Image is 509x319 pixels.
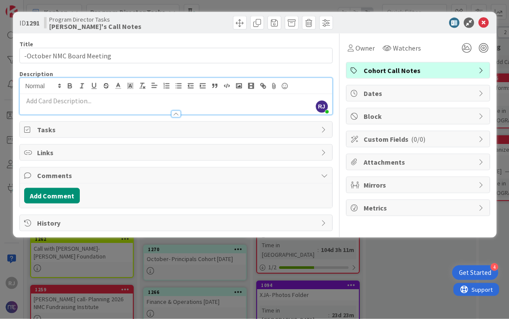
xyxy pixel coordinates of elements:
[364,111,474,121] span: Block
[37,147,317,158] span: Links
[19,70,53,78] span: Description
[49,16,141,23] span: Program Director Tasks
[393,43,421,53] span: Watchers
[459,268,491,277] div: Get Started
[19,18,40,28] span: ID
[19,48,333,64] input: type card name here...
[37,124,317,135] span: Tasks
[26,19,40,27] b: 1291
[37,170,317,181] span: Comments
[24,188,80,204] button: Add Comment
[364,157,474,167] span: Attachments
[364,180,474,190] span: Mirrors
[364,203,474,213] span: Metrics
[364,88,474,99] span: Dates
[452,265,498,280] div: Open Get Started checklist, remaining modules: 4
[364,134,474,144] span: Custom Fields
[18,1,39,12] span: Support
[364,65,474,76] span: Cohort Call Notes
[49,23,141,30] b: [PERSON_NAME]'s Call Notes
[355,43,375,53] span: Owner
[19,40,33,48] label: Title
[411,135,425,144] span: ( 0/0 )
[37,218,317,228] span: History
[490,263,498,271] div: 4
[316,101,328,113] span: RJ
